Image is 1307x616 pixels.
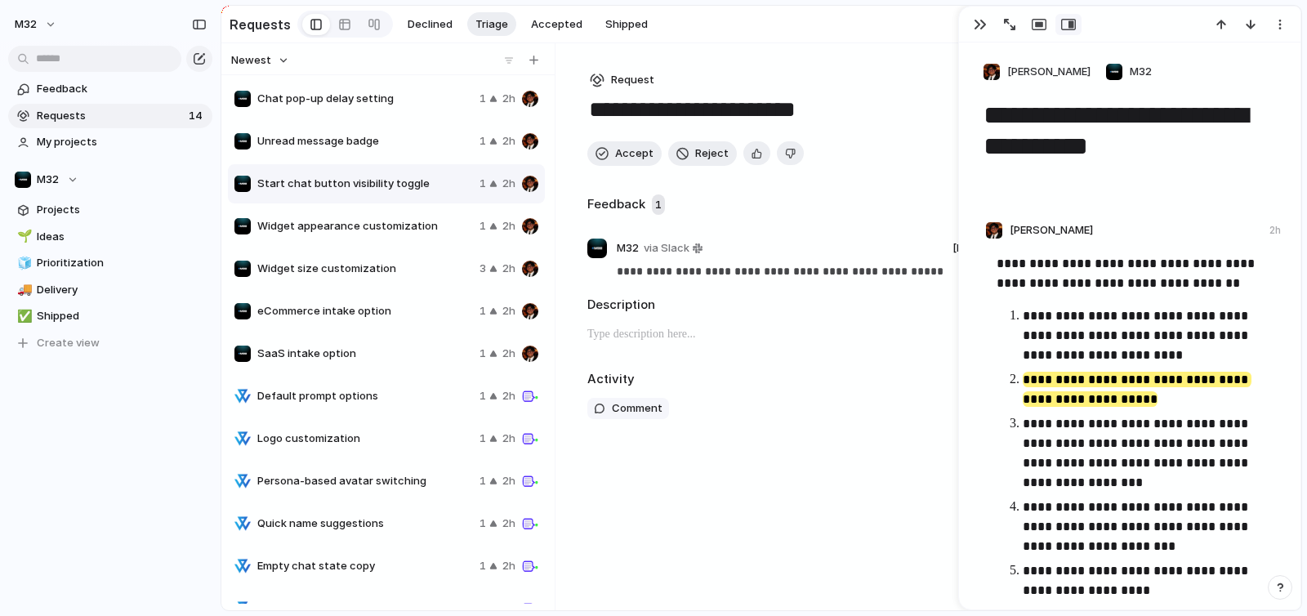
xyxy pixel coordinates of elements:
span: Reject [695,145,729,162]
span: Quick name suggestions [257,516,473,532]
button: Request [587,69,657,91]
div: 🧊 [17,254,29,273]
span: My projects [37,134,207,150]
span: eCommerce intake option [257,303,473,319]
span: Shipped [37,308,207,324]
span: 2h [502,303,515,319]
span: 1 [652,194,665,216]
span: Triage [475,16,508,33]
span: Chat pop-up delay setting [257,91,473,107]
div: 🚚 [17,280,29,299]
button: 🧊 [15,255,31,271]
span: 1 [480,218,486,234]
span: Accept [615,145,653,162]
span: Logo customization [257,431,473,447]
span: 1 [480,431,486,447]
span: Accepted [531,16,582,33]
span: Delivery [37,282,207,298]
span: 1 [480,516,486,532]
span: 1 [480,558,486,574]
a: ✅Shipped [8,304,212,328]
div: 2h [1269,223,1281,238]
button: Create view [8,331,212,355]
h2: Description [587,296,1078,315]
span: Declined [408,16,453,33]
span: Unread message badge [257,133,473,150]
span: M32 [37,172,59,188]
button: M32 [8,167,212,192]
span: Requests [37,108,184,124]
span: Empty chat state copy [257,558,473,574]
a: Projects [8,198,212,222]
button: M32 [1101,59,1156,85]
span: M32 [617,240,639,257]
span: Comment [612,400,662,417]
span: 1 [480,303,486,319]
button: 🌱 [15,229,31,245]
button: 🚚 [15,282,31,298]
a: Requests14 [8,104,212,128]
span: 1 [480,133,486,150]
button: Newest [229,50,292,71]
span: 3 [480,261,486,277]
div: 🌱 [17,227,29,246]
span: Prioritization [37,255,207,271]
span: [PERSON_NAME] [1010,222,1093,239]
span: 2h [502,558,515,574]
button: Declined [399,12,461,37]
button: Shipped [597,12,656,37]
button: Triage [467,12,516,37]
span: 1 [480,176,486,192]
span: Create view [37,335,100,351]
span: Projects [37,202,207,218]
h2: Feedback [587,195,645,214]
span: 2h [502,388,515,404]
span: 1 [480,346,486,362]
span: Start chat button visibility toggle [257,176,473,192]
span: 1 [480,91,486,107]
span: Shipped [605,16,648,33]
h2: Activity [587,370,635,389]
span: Widget appearance customization [257,218,473,234]
span: Ideas [37,229,207,245]
span: Newest [231,52,271,69]
span: 1 [480,388,486,404]
a: 🚚Delivery [8,278,212,302]
a: 🧊Prioritization [8,251,212,275]
button: m32 [7,11,65,38]
span: 2h [502,261,515,277]
span: 2h [502,218,515,234]
a: via Slack [640,239,706,258]
span: 2h [502,473,515,489]
span: Widget size customization [257,261,473,277]
span: 14 [189,108,206,124]
a: My projects [8,130,212,154]
h2: Requests [230,15,291,34]
span: [PERSON_NAME] [952,240,1036,257]
button: ✅ [15,308,31,324]
a: Feedback [8,77,212,101]
button: [PERSON_NAME] [979,59,1095,85]
button: Accept [587,141,662,166]
span: 2h [502,431,515,447]
span: 2h [502,176,515,192]
span: Persona-based avatar switching [257,473,473,489]
span: [PERSON_NAME] [1007,64,1091,80]
span: 2h [502,91,515,107]
span: 2h [502,346,515,362]
button: Reject [668,141,737,166]
button: Comment [587,398,669,419]
button: Accepted [523,12,591,37]
span: 2h [502,133,515,150]
div: ✅ [17,307,29,326]
span: M32 [1130,64,1152,80]
span: SaaS intake option [257,346,473,362]
a: 🌱Ideas [8,225,212,249]
span: Feedback [37,81,207,97]
span: via Slack [644,240,689,257]
span: Default prompt options [257,388,473,404]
